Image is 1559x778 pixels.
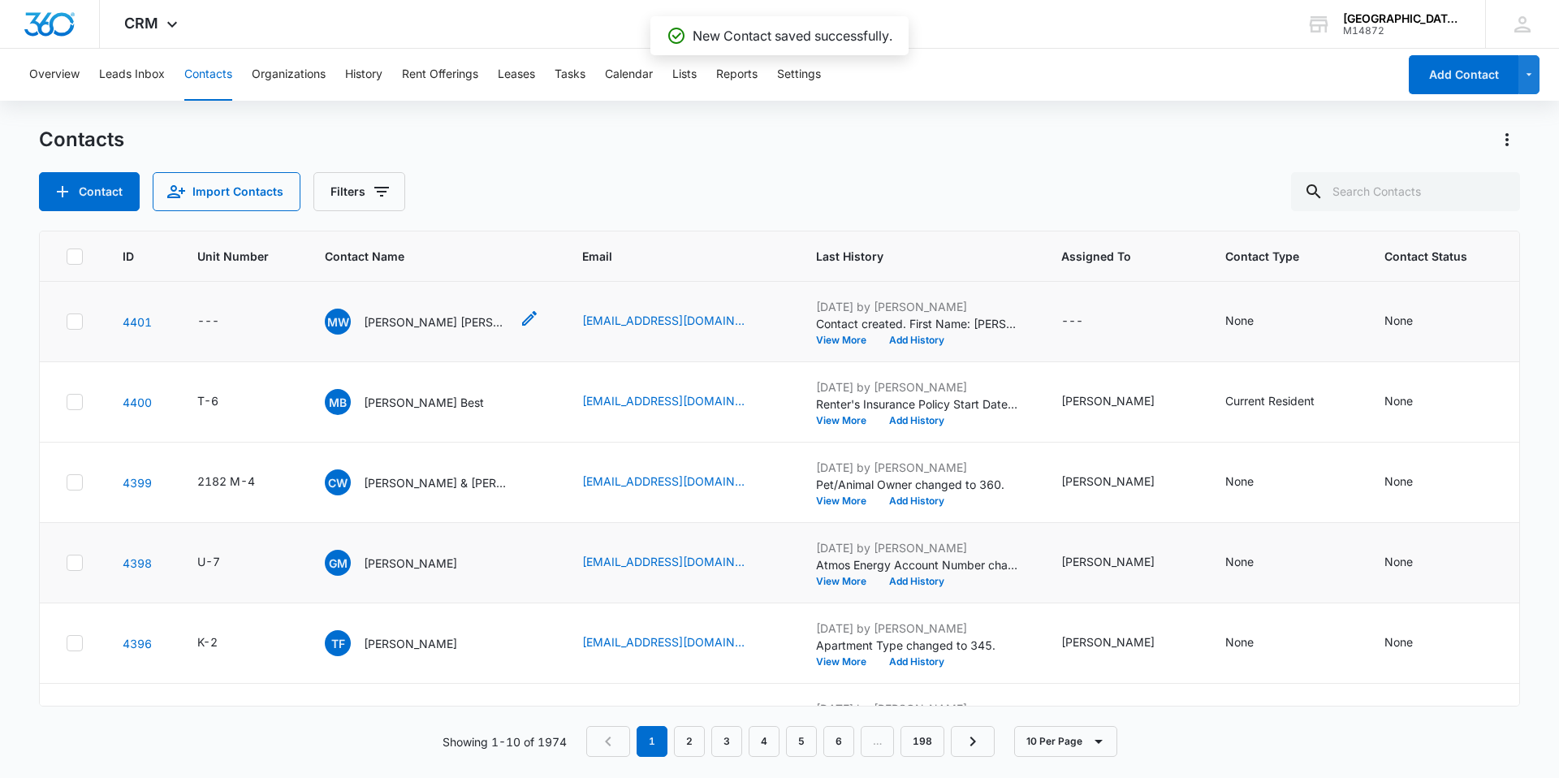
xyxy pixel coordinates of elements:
span: Contact Type [1225,248,1323,265]
p: Contact created. First Name: [PERSON_NAME] Last Name: [PERSON_NAME] [PERSON_NAME] Email: [EMAIL_A... [816,315,1019,332]
div: Contact Type - None - Select to Edit Field [1225,553,1283,573]
p: [PERSON_NAME] [364,635,457,652]
button: Add History [878,657,956,667]
a: Navigate to contact details page for Travis Fuhrmann [123,637,152,650]
button: Filters [313,172,405,211]
div: None [1384,553,1413,570]
div: Contact Status - None - Select to Edit Field [1384,553,1442,573]
button: View More [816,335,878,345]
p: Atmos Energy Account Number changed to 307489550. [816,556,1019,573]
p: [PERSON_NAME] [364,555,457,572]
span: GM [325,550,351,576]
a: [EMAIL_ADDRESS][DOMAIN_NAME] [582,392,745,409]
p: [PERSON_NAME] & [PERSON_NAME] [364,474,510,491]
div: None [1225,312,1254,329]
div: Unit Number - K-2 - Select to Edit Field [197,633,247,653]
span: MB [325,389,351,415]
button: Leads Inbox [99,49,165,101]
div: None [1225,633,1254,650]
div: Contact Type - None - Select to Edit Field [1225,633,1283,653]
button: Add Contact [39,172,140,211]
div: Contact Type - None - Select to Edit Field [1225,473,1283,492]
button: Lists [672,49,697,101]
button: View More [816,496,878,506]
a: Navigate to contact details page for Cora Wakkinen & Steven Burton [123,476,152,490]
p: [DATE] by [PERSON_NAME] [816,539,1019,556]
span: Last History [816,248,999,265]
div: Contact Name - Mchael Best - Select to Edit Field [325,389,513,415]
div: Contact Name - Ganae Mitchell - Select to Edit Field [325,550,486,576]
div: None [1384,473,1413,490]
span: Unit Number [197,248,286,265]
span: Contact Name [325,248,519,265]
span: Contact Status [1384,248,1470,265]
div: 2182 M-4 [197,473,255,490]
div: None [1225,473,1254,490]
p: [PERSON_NAME] Best [364,394,484,411]
div: Assigned To - Aydin Reinking - Select to Edit Field [1061,473,1184,492]
button: Leases [498,49,535,101]
p: [PERSON_NAME] [PERSON_NAME] [364,313,510,331]
span: ID [123,248,135,265]
p: Apartment Type changed to 345. [816,637,1019,654]
div: K-2 [197,633,218,650]
span: MW [325,309,351,335]
div: Email - Ganae1014@gmail.com - Select to Edit Field [582,553,774,573]
div: account name [1343,12,1462,25]
div: Email - redneckburton22@gmail.com - Select to Edit Field [582,473,774,492]
button: Import Contacts [153,172,300,211]
p: Renter's Insurance Policy Start Date changed to [DATE]. [816,395,1019,413]
div: [PERSON_NAME] [1061,473,1155,490]
div: Current Resident [1225,392,1315,409]
button: Organizations [252,49,326,101]
a: Navigate to contact details page for Ganae Mitchell [123,556,152,570]
button: Actions [1494,127,1520,153]
button: Settings [777,49,821,101]
a: Page 5 [786,726,817,757]
div: --- [1061,312,1083,331]
div: [PERSON_NAME] [1061,553,1155,570]
div: Contact Type - Current Resident - Select to Edit Field [1225,392,1344,412]
div: Contact Name - Cora Wakkinen & Steven Burton - Select to Edit Field [325,469,539,495]
p: Pet/Animal Owner changed to 360. [816,476,1019,493]
span: CRM [124,15,158,32]
div: Unit Number - - Select to Edit Field [197,312,248,331]
div: Unit Number - 2182 M-4 - Select to Edit Field [197,473,284,492]
div: Contact Status - None - Select to Edit Field [1384,473,1442,492]
a: Next Page [951,726,995,757]
a: Page 4 [749,726,779,757]
div: Assigned To - - Select to Edit Field [1061,312,1112,331]
div: [PERSON_NAME] [1061,633,1155,650]
a: Navigate to contact details page for Madisson Weiss Rhianna Richter [123,315,152,329]
div: U-7 [197,553,220,570]
a: [EMAIL_ADDRESS][DOMAIN_NAME] [582,633,745,650]
span: Assigned To [1061,248,1163,265]
div: Unit Number - T-6 - Select to Edit Field [197,392,248,412]
input: Search Contacts [1291,172,1520,211]
nav: Pagination [586,726,995,757]
h1: Contacts [39,128,124,152]
a: [EMAIL_ADDRESS][DOMAIN_NAME] [582,473,745,490]
div: Assigned To - Mia Villalba - Select to Edit Field [1061,392,1184,412]
a: Page 3 [711,726,742,757]
p: [DATE] by [PERSON_NAME] [816,378,1019,395]
p: [DATE] by [PERSON_NAME] [816,298,1019,315]
div: account id [1343,25,1462,37]
div: Contact Status - None - Select to Edit Field [1384,633,1442,653]
button: Add History [878,496,956,506]
div: Assigned To - Mia Villalba - Select to Edit Field [1061,633,1184,653]
span: TF [325,630,351,656]
button: Add History [878,577,956,586]
a: Page 198 [900,726,944,757]
button: Tasks [555,49,585,101]
button: Rent Offerings [402,49,478,101]
div: Contact Type - None - Select to Edit Field [1225,312,1283,331]
button: Calendar [605,49,653,101]
p: Showing 1-10 of 1974 [443,733,567,750]
div: T-6 [197,392,218,409]
a: Page 6 [823,726,854,757]
p: [DATE] by [PERSON_NAME] [816,700,1019,717]
a: [EMAIL_ADDRESS][DOMAIN_NAME] [582,553,745,570]
div: None [1384,633,1413,650]
div: Contact Name - Travis Fuhrmann - Select to Edit Field [325,630,486,656]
